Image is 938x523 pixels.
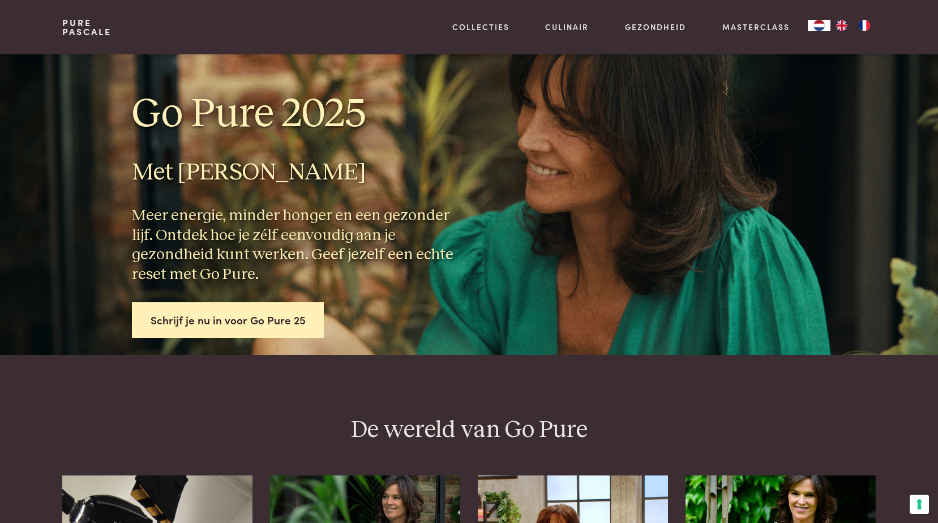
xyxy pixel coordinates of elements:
[808,20,876,31] aside: Language selected: Nederlands
[910,495,929,514] button: Uw voorkeuren voor toestemming voor trackingtechnologieën
[808,20,830,31] a: NL
[830,20,853,31] a: EN
[132,89,460,140] h1: Go Pure 2025
[808,20,830,31] div: Language
[545,21,589,33] a: Culinair
[62,18,112,36] a: PurePascale
[132,158,460,188] h2: Met [PERSON_NAME]
[830,20,876,31] ul: Language list
[132,206,460,284] h3: Meer energie, minder honger en een gezonder lijf. Ontdek hoe je zélf eenvoudig aan je gezondheid ...
[62,415,875,445] h2: De wereld van Go Pure
[722,21,790,33] a: Masterclass
[853,20,876,31] a: FR
[452,21,509,33] a: Collecties
[625,21,686,33] a: Gezondheid
[132,302,324,338] a: Schrijf je nu in voor Go Pure 25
